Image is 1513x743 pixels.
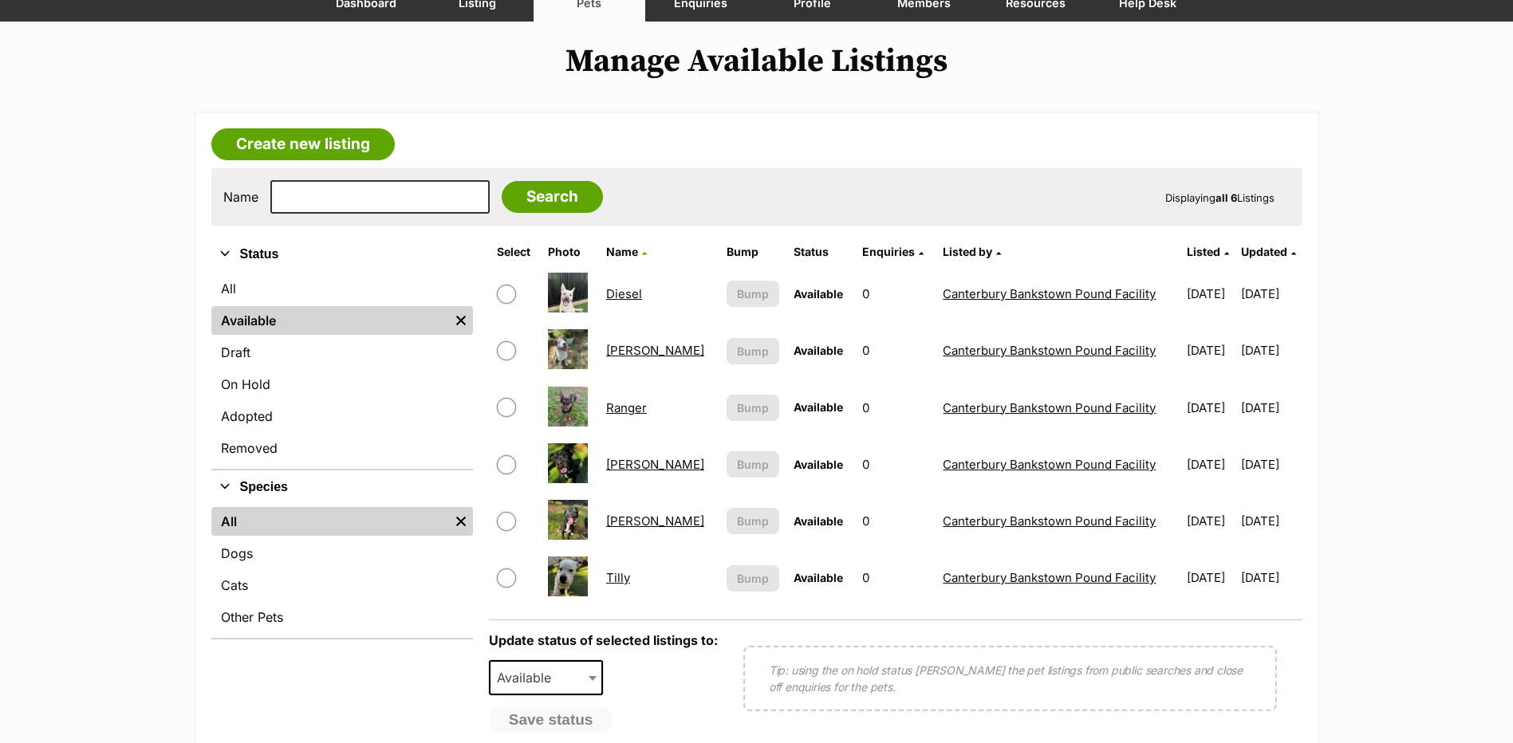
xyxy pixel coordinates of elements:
button: Bump [727,508,779,534]
th: Photo [542,239,598,265]
a: Remove filter [449,306,473,335]
span: Available [794,458,843,471]
span: Displaying Listings [1165,191,1275,204]
a: Canterbury Bankstown Pound Facility [943,286,1156,301]
label: Name [223,190,258,204]
a: Cats [211,571,473,600]
a: Create new listing [211,128,395,160]
td: 0 [856,550,936,605]
span: translation missing: en.admin.listings.index.attributes.enquiries [862,245,915,258]
a: Canterbury Bankstown Pound Facility [943,400,1156,415]
td: 0 [856,380,936,435]
button: Bump [727,338,779,364]
td: [DATE] [1180,380,1239,435]
td: [DATE] [1241,437,1300,492]
td: [DATE] [1241,380,1300,435]
a: Updated [1241,245,1296,258]
div: Species [211,504,473,638]
span: Listed by [943,245,992,258]
a: Dogs [211,539,473,568]
a: [PERSON_NAME] [606,343,704,358]
span: Available [794,514,843,528]
th: Status [787,239,854,265]
td: [DATE] [1241,323,1300,378]
span: Bump [737,285,769,302]
a: Name [606,245,647,258]
a: Diesel [606,286,642,301]
div: Status [211,271,473,469]
td: [DATE] [1180,266,1239,321]
a: Canterbury Bankstown Pound Facility [943,570,1156,585]
td: [DATE] [1241,493,1300,548]
span: Available [794,571,843,584]
span: Name [606,245,638,258]
span: Available [794,400,843,414]
a: Enquiries [862,245,924,258]
a: On Hold [211,370,473,399]
span: Bump [737,399,769,416]
span: Bump [737,456,769,473]
button: Bump [727,451,779,478]
span: Available [794,287,843,301]
th: Bump [720,239,786,265]
button: Bump [727,395,779,421]
a: Listed by [943,245,1001,258]
span: Bump [737,343,769,360]
input: Search [502,181,603,213]
button: Status [211,244,473,265]
td: [DATE] [1241,550,1300,605]
a: Canterbury Bankstown Pound Facility [943,513,1156,529]
span: Available [794,344,843,357]
td: [DATE] [1180,437,1239,492]
a: Other Pets [211,603,473,631]
button: Species [211,477,473,497]
button: Bump [727,565,779,592]
a: Ranger [606,400,647,415]
a: Adopted [211,402,473,430]
a: Listed [1187,245,1229,258]
button: Bump [727,281,779,307]
td: [DATE] [1241,266,1300,321]
a: Removed [211,434,473,462]
a: [PERSON_NAME] [606,513,704,529]
td: [DATE] [1180,550,1239,605]
a: Tilly [606,570,630,585]
a: Canterbury Bankstown Pound Facility [943,343,1156,358]
label: Update status of selected listings to: [489,632,718,648]
td: [DATE] [1180,493,1239,548]
a: All [211,507,449,536]
a: [PERSON_NAME] [606,457,704,472]
a: Remove filter [449,507,473,536]
span: Listed [1187,245,1220,258]
strong: all 6 [1216,191,1237,204]
p: Tip: using the on hold status [PERSON_NAME] the pet listings from public searches and close off e... [769,662,1251,695]
td: [DATE] [1180,323,1239,378]
a: Canterbury Bankstown Pound Facility [943,457,1156,472]
th: Select [491,239,540,265]
td: 0 [856,323,936,378]
span: Bump [737,513,769,529]
td: 0 [856,266,936,321]
td: 0 [856,493,936,548]
a: All [211,274,473,303]
span: Available [491,666,567,689]
span: Available [489,660,604,695]
span: Updated [1241,245,1287,258]
button: Save status [489,707,613,733]
span: Bump [737,570,769,587]
td: 0 [856,437,936,492]
a: Available [211,306,449,335]
a: Draft [211,338,473,367]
